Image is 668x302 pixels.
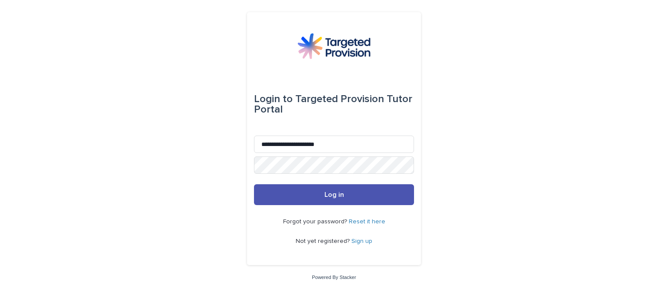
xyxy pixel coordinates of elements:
[351,238,372,244] a: Sign up
[283,219,349,225] span: Forgot your password?
[349,219,385,225] a: Reset it here
[297,33,371,59] img: M5nRWzHhSzIhMunXDL62
[254,94,293,104] span: Login to
[312,275,356,280] a: Powered By Stacker
[254,184,414,205] button: Log in
[296,238,351,244] span: Not yet registered?
[324,191,344,198] span: Log in
[254,87,414,122] div: Targeted Provision Tutor Portal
